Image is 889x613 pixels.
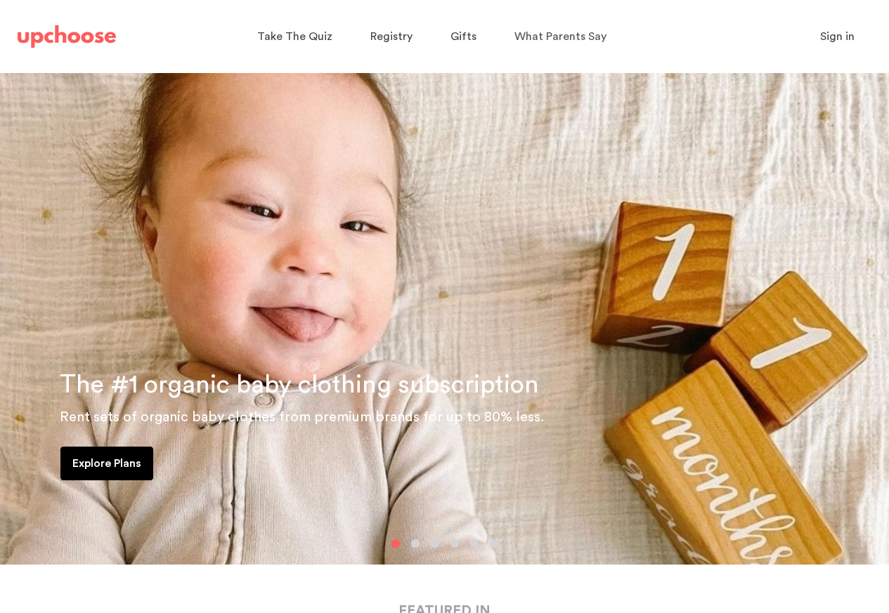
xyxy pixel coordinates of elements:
[514,31,606,42] span: What Parents Say
[18,25,116,48] img: UpChoose
[60,372,539,397] span: The #1 organic baby clothing subscription
[257,31,332,42] span: Take The Quiz
[450,23,481,51] a: Gifts
[514,23,611,51] a: What Parents Say
[60,447,153,480] a: Explore Plans
[60,406,872,428] p: Rent sets of organic baby clothes from premium brands for up to 80% less.
[803,22,872,51] button: Sign in
[257,23,337,51] a: Take The Quiz
[72,455,141,472] p: Explore Plans
[370,23,417,51] a: Registry
[820,31,855,42] span: Sign in
[370,31,413,42] span: Registry
[450,31,476,42] span: Gifts
[18,22,116,51] a: UpChoose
